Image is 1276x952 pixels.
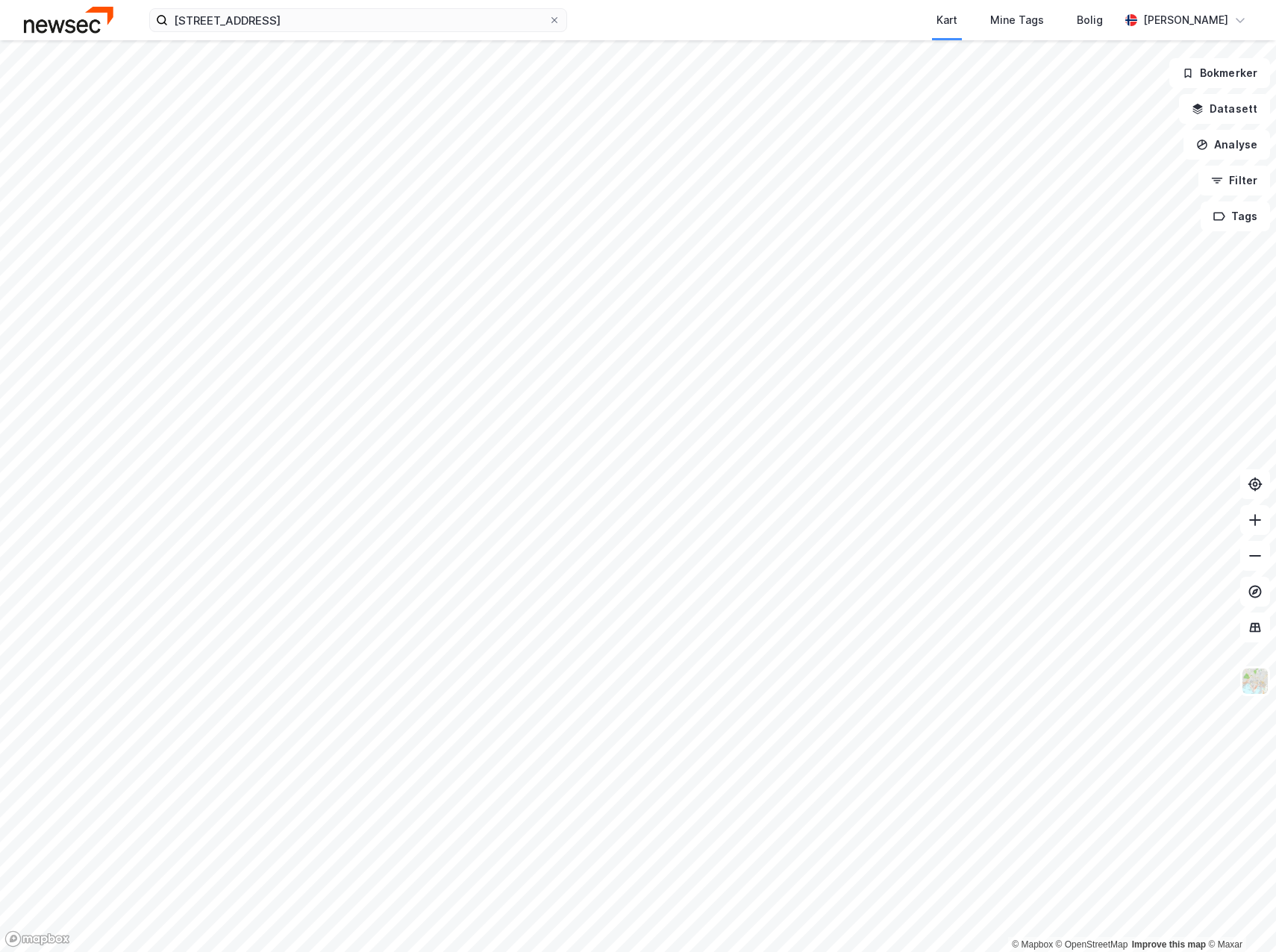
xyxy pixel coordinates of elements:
[936,11,957,29] div: Kart
[1143,11,1228,29] div: [PERSON_NAME]
[1183,130,1270,160] button: Analyse
[1169,58,1270,88] button: Bokmerker
[1241,667,1269,695] img: Z
[1201,201,1270,231] button: Tags
[1012,939,1053,950] a: Mapbox
[1132,939,1206,950] a: Improve this map
[1056,939,1128,950] a: OpenStreetMap
[4,930,70,948] a: Mapbox homepage
[1198,166,1270,195] button: Filter
[24,7,113,33] img: newsec-logo.f6e21ccffca1b3a03d2d.png
[1179,94,1270,124] button: Datasett
[1077,11,1103,29] div: Bolig
[1201,880,1276,952] div: Kontrollprogram for chat
[1201,880,1276,952] iframe: Chat Widget
[168,9,548,31] input: Søk på adresse, matrikkel, gårdeiere, leietakere eller personer
[990,11,1044,29] div: Mine Tags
